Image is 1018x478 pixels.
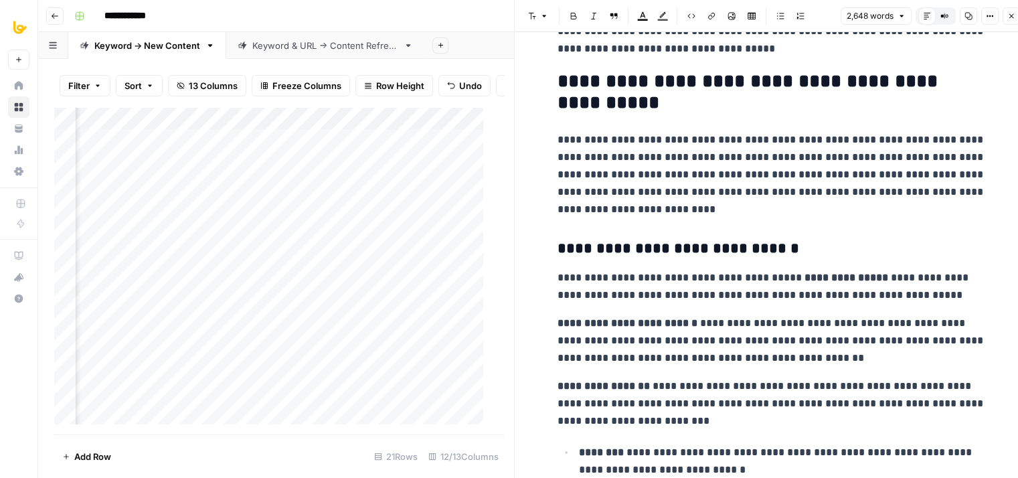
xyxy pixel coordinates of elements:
[74,450,111,463] span: Add Row
[376,79,424,92] span: Row Height
[168,75,246,96] button: 13 Columns
[68,32,226,59] a: Keyword -> New Content
[369,446,423,467] div: 21 Rows
[8,245,29,266] a: AirOps Academy
[252,75,350,96] button: Freeze Columns
[68,79,90,92] span: Filter
[8,11,29,44] button: Workspace: All About AI
[272,79,341,92] span: Freeze Columns
[847,10,894,22] span: 2,648 words
[8,161,29,182] a: Settings
[54,446,119,467] button: Add Row
[423,446,504,467] div: 12/13 Columns
[841,7,912,25] button: 2,648 words
[9,267,29,287] div: What's new?
[189,79,238,92] span: 13 Columns
[124,79,142,92] span: Sort
[60,75,110,96] button: Filter
[8,266,29,288] button: What's new?
[8,139,29,161] a: Usage
[94,39,200,52] div: Keyword -> New Content
[8,75,29,96] a: Home
[8,288,29,309] button: Help + Support
[459,79,482,92] span: Undo
[8,15,32,39] img: All About AI Logo
[226,32,424,59] a: Keyword & URL -> Content Refresh
[355,75,433,96] button: Row Height
[252,39,398,52] div: Keyword & URL -> Content Refresh
[116,75,163,96] button: Sort
[438,75,491,96] button: Undo
[8,96,29,118] a: Browse
[8,118,29,139] a: Your Data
